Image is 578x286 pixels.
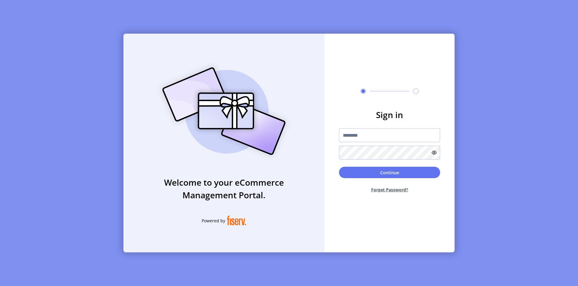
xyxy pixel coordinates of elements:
[123,176,325,201] h3: Welcome to your eCommerce Management Portal.
[339,182,440,198] button: Forget Password?
[339,108,440,121] h3: Sign in
[202,218,225,224] span: Powered by
[339,167,440,178] button: Continue
[153,61,295,162] img: card_Illustration.svg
